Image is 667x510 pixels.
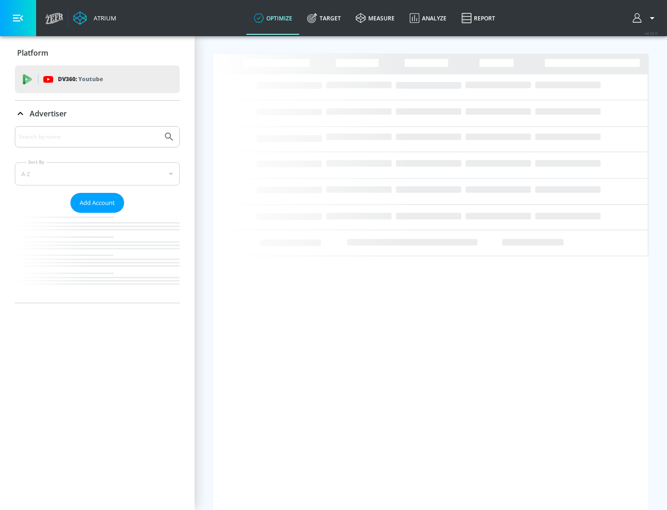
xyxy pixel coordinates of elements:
[78,74,103,84] p: Youtube
[70,193,124,213] button: Add Account
[300,1,348,35] a: Target
[58,74,103,84] p: DV360:
[15,65,180,93] div: DV360: Youtube
[645,31,658,36] span: v 4.32.0
[26,159,46,165] label: Sort By
[15,162,180,185] div: A-Z
[454,1,503,35] a: Report
[19,131,159,143] input: Search by name
[17,48,48,58] p: Platform
[90,14,116,22] div: Atrium
[246,1,300,35] a: optimize
[15,126,180,303] div: Advertiser
[15,101,180,127] div: Advertiser
[15,40,180,66] div: Platform
[348,1,402,35] a: measure
[80,198,115,208] span: Add Account
[30,108,67,119] p: Advertiser
[402,1,454,35] a: Analyze
[73,11,116,25] a: Atrium
[15,213,180,303] nav: list of Advertiser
